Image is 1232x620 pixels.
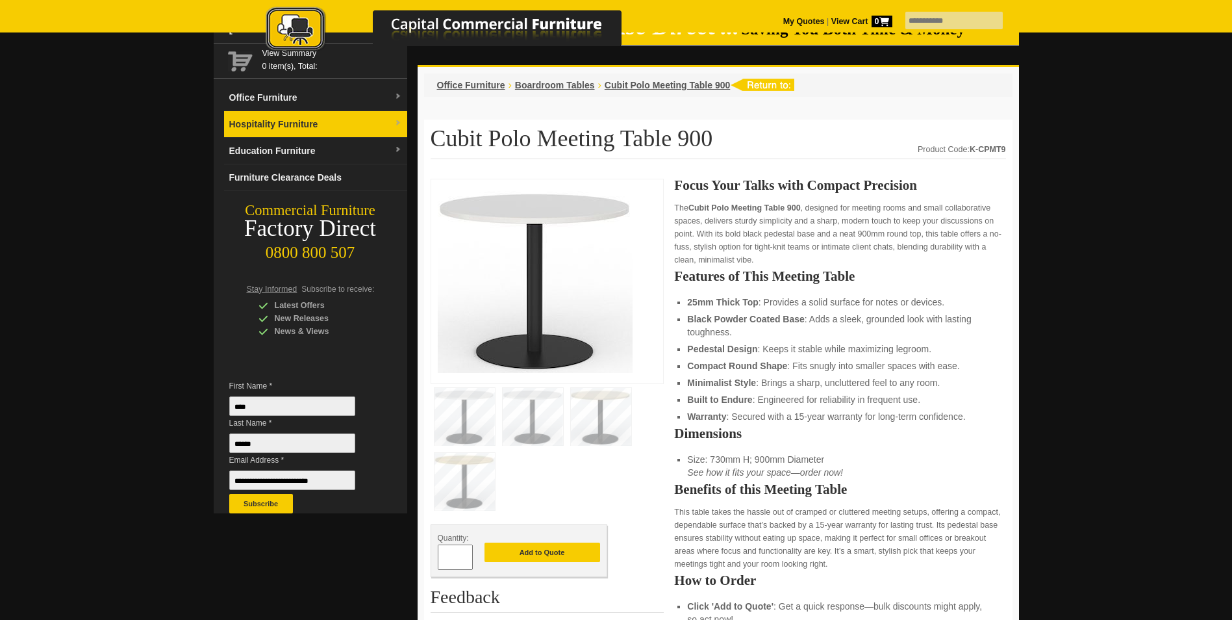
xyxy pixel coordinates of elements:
[918,143,1005,156] div: Product Code:
[229,433,355,453] input: Last Name *
[229,454,375,467] span: Email Address *
[687,393,992,406] li: : Engineered for reliability in frequent use.
[214,220,407,238] div: Factory Direct
[730,79,794,91] img: return to
[674,506,1005,571] p: This table takes the hassle out of cramped or cluttered meeting setups, offering a compact, depen...
[687,378,756,388] strong: Minimalist Style
[674,427,1005,440] h2: Dimensions
[687,410,992,423] li: : Secured with a 15-year warranty for long-term confidence.
[598,79,601,92] li: ›
[247,285,297,294] span: Stay Informed
[394,146,402,154] img: dropdown
[688,203,801,213] strong: Cubit Polo Meeting Table 900
[438,534,469,543] span: Quantity:
[687,297,758,307] strong: 25mm Thick Top
[224,164,407,191] a: Furniture Clearance Deals
[438,186,633,373] img: Cubit Polo Meeting Table 900
[431,126,1006,159] h1: Cubit Polo Meeting Table 900
[674,574,1005,587] h2: How to Order
[214,237,407,262] div: 0800 800 507
[687,296,992,309] li: : Provides a solid surface for notes or devices.
[229,380,375,393] span: First Name *
[674,179,1005,192] h2: Focus Your Talks with Compact Precision
[687,376,992,389] li: : Brings a sharp, uncluttered feel to any room.
[258,312,382,325] div: New Releases
[301,285,374,294] span: Subscribe to receive:
[829,17,892,26] a: View Cart0
[783,17,825,26] a: My Quotes
[394,93,402,101] img: dropdown
[605,80,730,90] a: Cubit Polo Meeting Table 900
[687,342,992,355] li: : Keeps it stable while maximizing legroom.
[214,201,407,220] div: Commercial Furniture
[230,6,685,54] img: Capital Commercial Furniture Logo
[687,359,992,372] li: : Fits snugly into smaller spaces with ease.
[687,313,992,339] li: : Adds a sleek, grounded look with lasting toughness.
[229,417,375,430] span: Last Name *
[687,411,726,422] strong: Warranty
[224,111,407,138] a: Hospitality Furnituredropdown
[687,467,843,478] em: See how it fits your space—order now!
[970,145,1006,154] strong: K-CPMT9
[674,270,1005,283] h2: Features of This Meeting Table
[431,588,664,613] h2: Feedback
[229,494,293,513] button: Subscribe
[229,396,355,416] input: First Name *
[831,17,892,26] strong: View Cart
[687,344,757,354] strong: Pedestal Design
[687,601,773,612] strong: Click 'Add to Quote'
[230,6,685,58] a: Capital Commercial Furniture Logo
[394,120,402,127] img: dropdown
[674,201,1005,266] p: The , designed for meeting rooms and small collaborative spaces, delivers sturdy simplicity and a...
[515,80,595,90] a: Boardroom Tables
[872,16,892,27] span: 0
[224,138,407,164] a: Education Furnituredropdown
[258,299,382,312] div: Latest Offers
[484,543,600,562] button: Add to Quote
[229,471,355,490] input: Email Address *
[674,483,1005,496] h2: Benefits of this Meeting Table
[509,79,512,92] li: ›
[687,394,752,405] strong: Built to Endure
[687,314,805,324] strong: Black Powder Coated Base
[258,325,382,338] div: News & Views
[437,80,505,90] a: Office Furniture
[687,453,992,479] li: Size: 730mm H; 900mm Diameter
[224,84,407,111] a: Office Furnituredropdown
[687,361,787,371] strong: Compact Round Shape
